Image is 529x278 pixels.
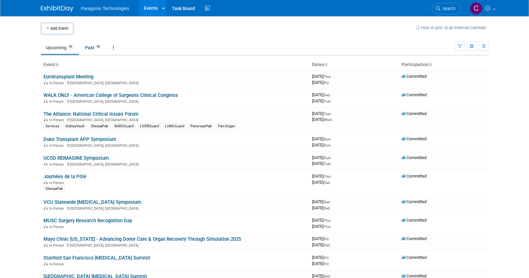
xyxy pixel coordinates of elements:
[49,225,66,229] span: In-Person
[44,206,48,210] img: In-Person Event
[41,59,309,70] th: Event
[55,62,58,67] a: Sort by Event Name
[138,123,161,129] div: LIVERGuard
[44,162,48,166] img: In-Person Event
[43,155,109,161] a: UCSD REIMAGINE Symposium
[216,123,237,129] div: Pan-Organ
[312,155,332,160] span: [DATE]
[324,62,327,67] a: Sort by Start Date
[312,80,329,85] span: [DATE]
[163,123,186,129] div: LUNGGuard
[64,123,87,129] div: KidneyVault
[41,41,79,54] a: Upcoming45
[49,99,66,104] span: In-Person
[44,118,48,121] img: In-Person Event
[402,111,427,116] span: Committed
[323,112,331,116] span: (Tue)
[312,174,332,179] span: [DATE]
[312,161,331,166] span: [DATE]
[399,59,488,70] th: Participation
[43,199,141,205] a: VCU Statewide [MEDICAL_DATA] Symposium
[43,111,138,117] a: The Alliance: National Critical Issues Forum
[43,80,307,85] div: [GEOGRAPHIC_DATA], [GEOGRAPHIC_DATA]
[43,242,307,248] div: [GEOGRAPHIC_DATA], [GEOGRAPHIC_DATA]
[312,74,332,79] span: [DATE]
[81,6,129,11] span: Paragonix Technologies
[323,256,329,260] span: (Fri)
[312,117,332,122] span: [DATE]
[323,225,331,228] span: (Thu)
[43,174,86,180] a: Journées de la Pitié
[323,156,331,160] span: (Sun)
[323,93,330,97] span: (Sat)
[43,143,307,148] div: [GEOGRAPHIC_DATA], [GEOGRAPHIC_DATA]
[323,243,330,247] span: (Sat)
[331,155,332,160] span: -
[312,199,332,204] span: [DATE]
[49,118,66,122] span: In-Person
[402,174,427,179] span: Committed
[67,44,74,49] span: 45
[49,206,66,211] span: In-Person
[470,2,482,15] img: Carson Herman
[428,62,432,67] a: Sort by Participation Type
[113,123,136,129] div: BAROGuard
[43,205,307,211] div: [GEOGRAPHIC_DATA], [GEOGRAPHIC_DATA]
[432,3,462,14] a: Search
[309,59,399,70] th: Dates
[41,6,73,12] img: ExhibitDay
[402,155,427,160] span: Committed
[440,6,455,11] span: Search
[312,143,331,147] span: [DATE]
[312,236,331,241] span: [DATE]
[44,81,48,84] img: In-Person Event
[323,274,330,278] span: (Sat)
[43,74,93,80] a: Eurotransplant Meeting
[323,75,331,78] span: (Thu)
[330,255,331,260] span: -
[323,118,332,122] span: (Wed)
[331,174,332,179] span: -
[402,74,427,79] span: Committed
[331,199,332,204] span: -
[44,144,48,147] img: In-Person Event
[323,137,331,141] span: (Sun)
[312,261,329,266] span: [DATE]
[312,111,332,116] span: [DATE]
[331,218,332,223] span: -
[402,199,427,204] span: Committed
[95,44,102,49] span: 99
[323,181,330,184] span: (Sat)
[331,74,332,79] span: -
[43,186,65,192] div: SherpaPak
[323,206,330,210] span: (Sat)
[312,218,332,223] span: [DATE]
[44,243,48,247] img: In-Person Event
[43,98,307,104] div: [GEOGRAPHIC_DATA], [GEOGRAPHIC_DATA]
[312,205,330,210] span: [DATE]
[331,136,332,141] span: -
[49,162,66,167] span: In-Person
[331,111,332,116] span: -
[312,98,331,103] span: [DATE]
[80,41,107,54] a: Past99
[416,25,488,30] a: How to sync to an external calendar...
[43,218,132,224] a: MUSC Surgery Research Recognition Day
[312,255,331,260] span: [DATE]
[49,181,66,185] span: In-Person
[43,136,116,142] a: Duke Transplant APP Symposium
[402,218,427,223] span: Committed
[43,92,178,98] a: WALK ONLY - American College of Surgeons Clinical Congress
[41,23,73,34] button: Add Event
[402,136,427,141] span: Committed
[43,255,150,261] a: Stanford San Francisco [MEDICAL_DATA] Summit
[402,92,427,97] span: Committed
[43,123,61,129] div: Services
[323,144,331,147] span: (Sun)
[43,236,241,242] a: Mayo Clinic [US_STATE] - Advancing Donor Care & Organ Recovery Through Simulation 2025
[323,99,331,103] span: (Tue)
[44,99,48,103] img: In-Person Event
[330,236,331,241] span: -
[312,242,330,247] span: [DATE]
[44,181,48,184] img: In-Person Event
